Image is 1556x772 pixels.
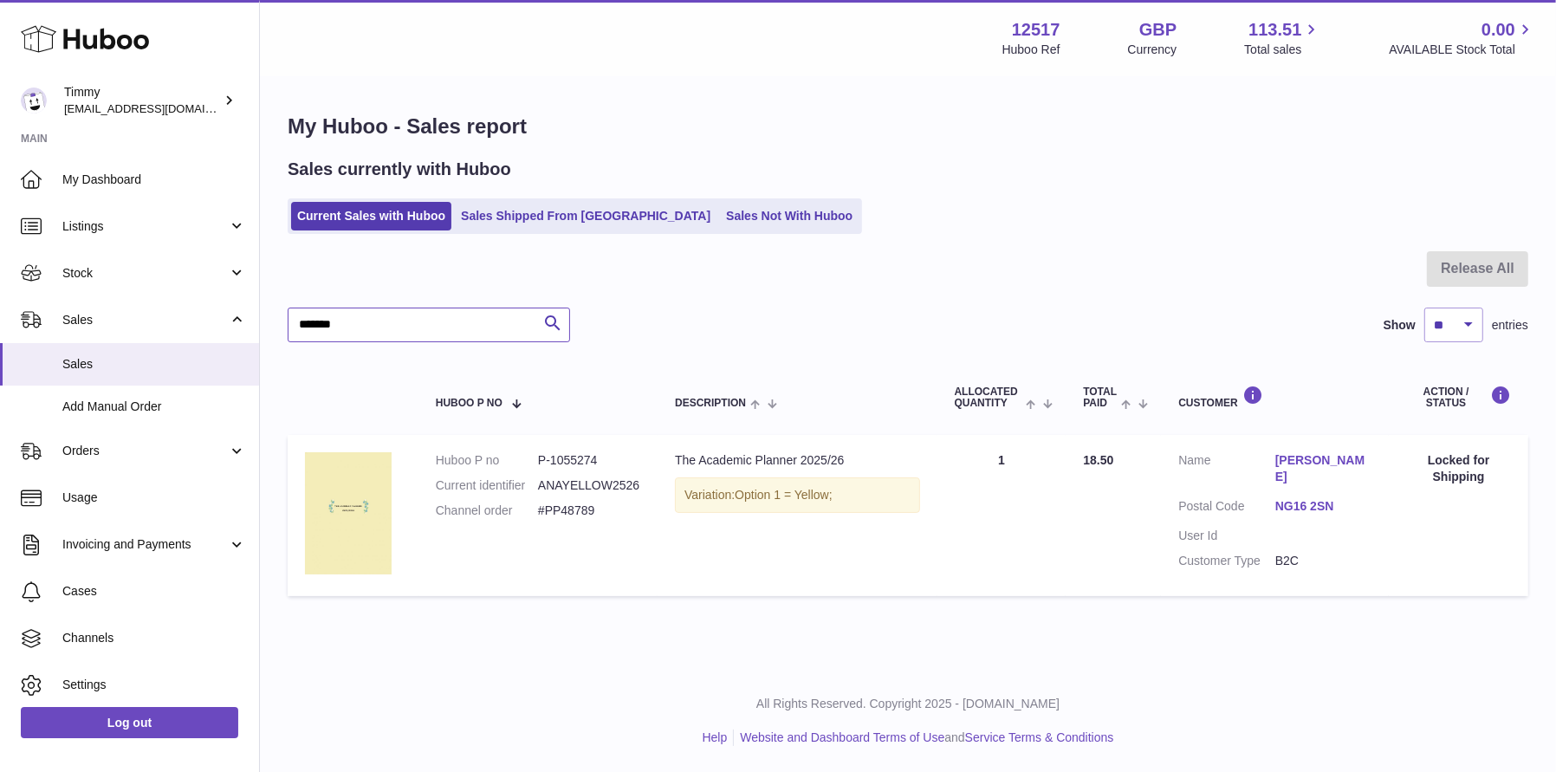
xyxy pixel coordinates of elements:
[720,202,859,230] a: Sales Not With Huboo
[1244,18,1321,58] a: 113.51 Total sales
[21,88,47,114] img: support@pumpkinproductivity.org
[675,452,919,469] div: The Academic Planner 2025/26
[436,477,538,494] dt: Current identifier
[436,503,538,519] dt: Channel order
[62,399,246,415] span: Add Manual Order
[455,202,716,230] a: Sales Shipped From [GEOGRAPHIC_DATA]
[62,312,228,328] span: Sales
[288,113,1528,140] h1: My Huboo - Sales report
[62,630,246,646] span: Channels
[1406,452,1511,485] div: Locked for Shipping
[62,490,246,506] span: Usage
[735,488,832,502] span: Option 1 = Yellow;
[21,707,238,738] a: Log out
[291,202,451,230] a: Current Sales with Huboo
[1481,18,1515,42] span: 0.00
[675,477,919,513] div: Variation:
[703,730,728,744] a: Help
[1389,18,1535,58] a: 0.00 AVAILABLE Stock Total
[288,158,511,181] h2: Sales currently with Huboo
[1178,553,1274,569] dt: Customer Type
[62,356,246,373] span: Sales
[538,503,640,519] dd: #PP48789
[62,677,246,693] span: Settings
[937,435,1067,596] td: 1
[62,172,246,188] span: My Dashboard
[1178,498,1274,519] dt: Postal Code
[1178,528,1274,544] dt: User Id
[1275,553,1371,569] dd: B2C
[1406,386,1511,409] div: Action / Status
[1178,452,1274,490] dt: Name
[1244,42,1321,58] span: Total sales
[62,265,228,282] span: Stock
[1492,317,1528,334] span: entries
[1384,317,1416,334] label: Show
[274,696,1542,712] p: All Rights Reserved. Copyright 2025 - [DOMAIN_NAME]
[64,101,255,115] span: [EMAIL_ADDRESS][DOMAIN_NAME]
[1275,498,1371,515] a: NG16 2SN
[436,452,538,469] dt: Huboo P no
[1083,453,1113,467] span: 18.50
[62,583,246,600] span: Cases
[1139,18,1177,42] strong: GBP
[62,443,228,459] span: Orders
[538,477,640,494] dd: ANAYELLOW2526
[1002,42,1060,58] div: Huboo Ref
[1248,18,1301,42] span: 113.51
[436,398,502,409] span: Huboo P no
[1128,42,1177,58] div: Currency
[1389,42,1535,58] span: AVAILABLE Stock Total
[1178,386,1371,409] div: Customer
[64,84,220,117] div: Timmy
[1275,452,1371,485] a: [PERSON_NAME]
[62,536,228,553] span: Invoicing and Payments
[1012,18,1060,42] strong: 12517
[538,452,640,469] dd: P-1055274
[955,386,1021,409] span: ALLOCATED Quantity
[305,452,392,574] img: 125171755599416.png
[62,218,228,235] span: Listings
[734,730,1113,746] li: and
[675,398,746,409] span: Description
[1083,386,1117,409] span: Total paid
[965,730,1114,744] a: Service Terms & Conditions
[740,730,944,744] a: Website and Dashboard Terms of Use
